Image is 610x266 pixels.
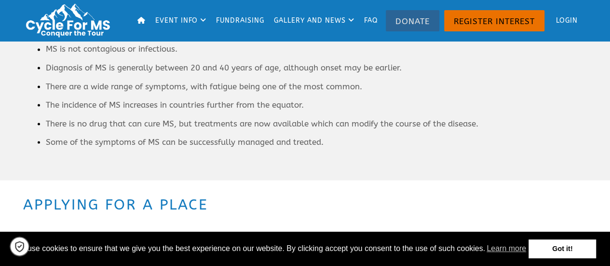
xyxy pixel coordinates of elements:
[23,196,208,213] span: APPLYING FOR A PLACE
[485,241,528,256] a: learn more about cookies
[46,137,324,146] span: Some of the symptoms of MS can be successfully managed and treated.
[22,2,118,39] img: Logo
[10,237,29,256] a: Cookie settings
[46,62,402,72] span: Diagnosis of MS is generally between 20 and 40 years of age, although onset may be earlier.
[529,239,596,259] a: dismiss cookie message
[46,99,304,109] span: The incidence of MS increases in countries further from the equator.
[547,5,582,37] a: Login
[46,118,478,128] span: There is no drug that can cure MS, but treatments are now available which can modify the course o...
[444,10,544,31] a: Register Interest
[386,10,439,31] a: Donate
[14,241,529,256] span: We use cookies to ensure that we give you the best experience on our website. By clicking accept ...
[46,81,362,91] span: There are a wide range of symptoms, with fatigue being one of the most common.
[46,44,177,54] span: MS is not contagious or infectious.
